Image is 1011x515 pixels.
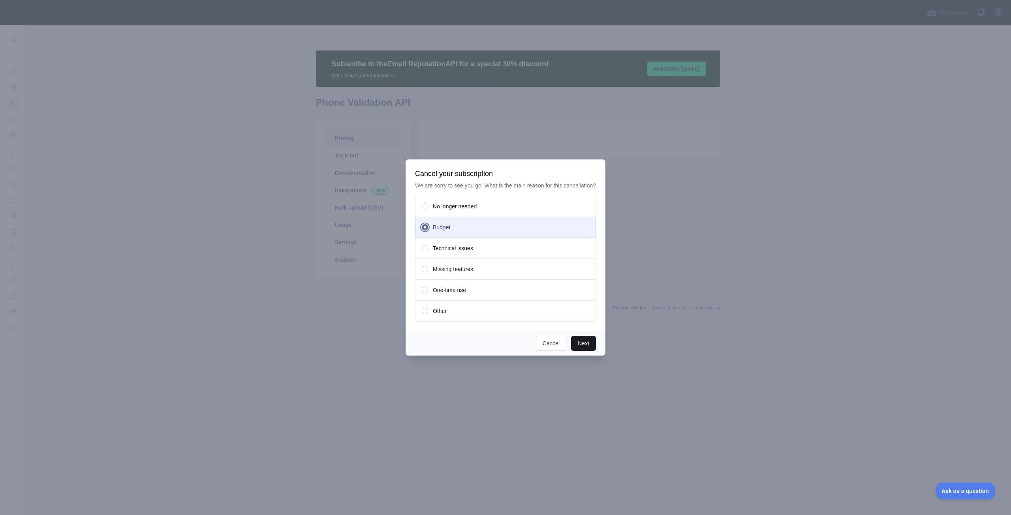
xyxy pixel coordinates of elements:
span: Budget [433,223,450,231]
h3: Cancel your subscription [415,169,596,178]
button: Cancel [536,336,567,351]
p: We are sorry to see you go. What is the main reason for this cancellation? [415,182,596,189]
span: No longer needed [433,202,477,210]
span: Other [433,307,447,315]
button: Next [571,336,596,351]
span: One-time use [433,286,466,294]
span: Technical issues [433,244,473,252]
iframe: Toggle Customer Support [936,483,995,499]
span: Missing features [433,265,473,273]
